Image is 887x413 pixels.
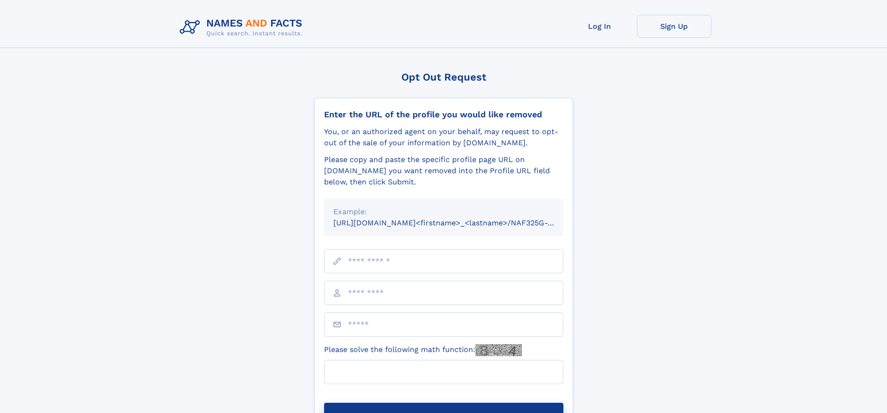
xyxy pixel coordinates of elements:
[637,15,711,38] a: Sign Up
[314,71,573,83] div: Opt Out Request
[333,218,581,227] small: [URL][DOMAIN_NAME]<firstname>_<lastname>/NAF325G-xxxxxxxx
[324,109,563,120] div: Enter the URL of the profile you would like removed
[333,206,554,217] div: Example:
[176,15,310,40] img: Logo Names and Facts
[324,154,563,188] div: Please copy and paste the specific profile page URL on [DOMAIN_NAME] you want removed into the Pr...
[324,344,522,356] label: Please solve the following math function:
[324,126,563,149] div: You, or an authorized agent on your behalf, may request to opt-out of the sale of your informatio...
[562,15,637,38] a: Log In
